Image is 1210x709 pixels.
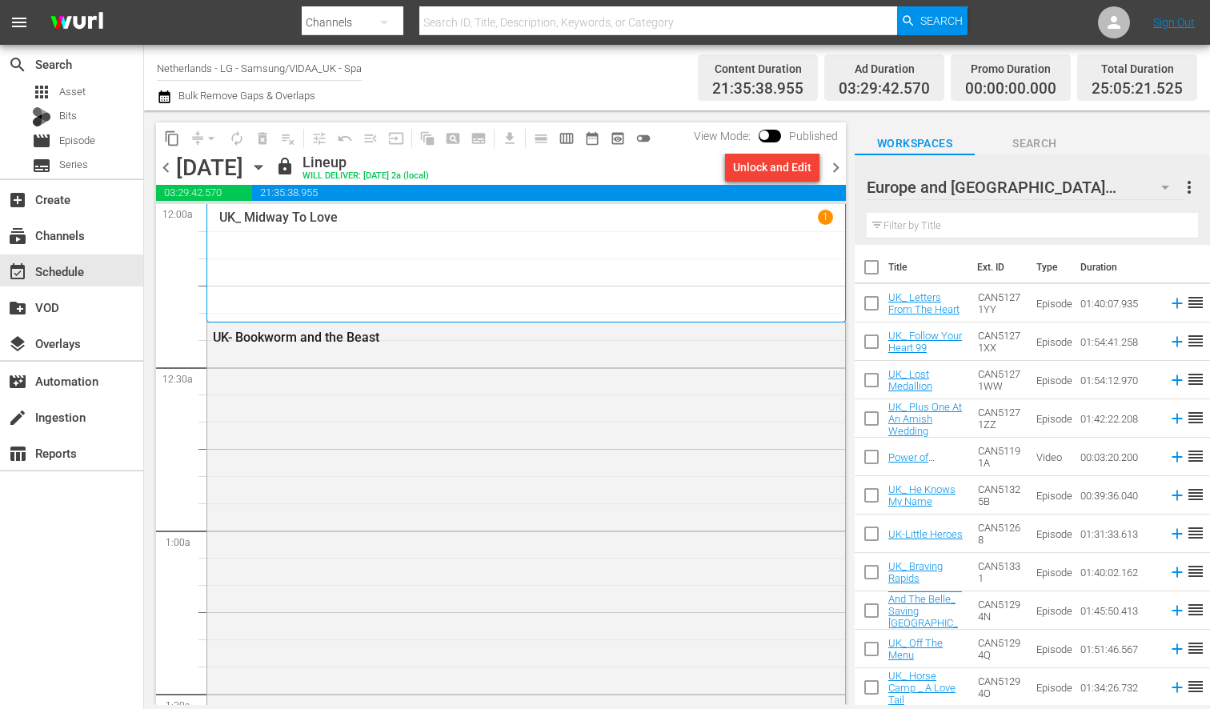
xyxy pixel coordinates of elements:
[584,130,600,146] span: date_range_outlined
[972,515,1030,553] td: CAN51268
[219,210,338,225] p: UK_ Midway To Love
[59,157,88,173] span: Series
[1168,410,1186,427] svg: Add to Schedule
[839,58,930,80] div: Ad Duration
[8,372,27,391] span: Automation
[888,560,943,584] a: UK_ Braving Rapids
[972,630,1030,668] td: CAN51294Q
[1168,333,1186,350] svg: Add to Schedule
[888,401,962,437] a: UK_ Plus One At An Amish Wedding
[1186,600,1205,619] span: reorder
[156,158,176,178] span: chevron_left
[839,80,930,98] span: 03:29:42.570
[38,4,115,42] img: ans4CAIJ8jUAAAAAAAAAAAAAAAAAAAAAAAAgQb4GAAAAAAAAAAAAAAAAAAAAAAAAJMjXAAAAAAAAAAAAAAAAAAAAAAAAgAT5G...
[10,13,29,32] span: menu
[1030,515,1074,553] td: Episode
[8,334,27,354] span: Overlays
[1110,172,1140,206] span: 196
[1186,485,1205,504] span: reorder
[1027,245,1071,290] th: Type
[1074,322,1162,361] td: 01:54:41.258
[1186,639,1205,658] span: reorder
[8,298,27,318] span: VOD
[888,670,956,706] a: UK_ Horse Camp _ A Love Tail
[252,185,846,201] span: 21:35:38.955
[1168,294,1186,312] svg: Add to Schedule
[888,451,956,475] a: Power of Mothers – PSA
[1186,293,1205,312] span: reorder
[176,154,243,181] div: [DATE]
[1180,168,1199,206] button: more_vert
[972,668,1030,707] td: CAN51294O
[559,130,575,146] span: calendar_view_week_outlined
[1168,525,1186,543] svg: Add to Schedule
[1092,80,1183,98] span: 25:05:21.525
[888,368,932,392] a: UK_ Lost Medallion
[1186,331,1205,350] span: reorder
[275,157,294,176] span: lock
[1074,438,1162,476] td: 00:03:20.200
[1186,370,1205,389] span: reorder
[1074,361,1162,399] td: 01:54:12.970
[1030,668,1074,707] td: Episode
[1168,448,1186,466] svg: Add to Schedule
[156,185,252,201] span: 03:29:42.570
[1074,668,1162,707] td: 01:34:26.732
[1153,16,1195,29] a: Sign Out
[8,190,27,210] span: Create
[888,637,943,661] a: UK_ Off The Menu
[888,245,968,290] th: Title
[733,153,811,182] div: Unlock and Edit
[1168,487,1186,504] svg: Add to Schedule
[712,80,803,98] span: 21:35:38.955
[888,330,962,354] a: UK_ Follow Your Heart 99
[965,58,1056,80] div: Promo Duration
[1030,438,1074,476] td: Video
[972,322,1030,361] td: CAN51271XX
[1030,361,1074,399] td: Episode
[8,408,27,427] span: Ingestion
[1030,399,1074,438] td: Episode
[59,133,95,149] span: Episode
[1168,602,1186,619] svg: Add to Schedule
[867,165,1184,210] div: Europe and [GEOGRAPHIC_DATA]
[8,55,27,74] span: Search
[8,262,27,282] span: Schedule
[1168,640,1186,658] svg: Add to Schedule
[59,84,86,100] span: Asset
[1186,408,1205,427] span: reorder
[1030,476,1074,515] td: Episode
[826,158,846,178] span: chevron_right
[1030,284,1074,322] td: Episode
[213,330,755,345] div: UK- Bookworm and the Beast
[1168,679,1186,696] svg: Add to Schedule
[855,134,975,154] span: Workspaces
[1071,245,1167,290] th: Duration
[975,134,1095,154] span: Search
[8,226,27,246] span: Channels
[1074,476,1162,515] td: 00:39:36.040
[302,154,429,171] div: Lineup
[631,126,656,151] span: 24 hours Lineup View is OFF
[972,591,1030,630] td: CAN51294N
[554,126,579,151] span: Week Calendar View
[635,130,651,146] span: toggle_off
[1074,515,1162,553] td: 01:31:33.613
[1092,58,1183,80] div: Total Duration
[164,130,180,146] span: content_copy
[965,80,1056,98] span: 00:00:00.000
[972,399,1030,438] td: CAN51271ZZ
[1074,284,1162,322] td: 01:40:07.935
[8,444,27,463] span: Reports
[781,130,846,142] span: Published
[176,90,315,102] span: Bulk Remove Gaps & Overlaps
[1186,677,1205,696] span: reorder
[579,126,605,151] span: Month Calendar View
[610,130,626,146] span: preview_outlined
[302,171,429,182] div: WILL DELIVER: [DATE] 2a (local)
[1030,553,1074,591] td: Episode
[725,153,819,182] button: Unlock and Edit
[1030,591,1074,630] td: Episode
[972,361,1030,399] td: CAN51271WW
[1186,447,1205,466] span: reorder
